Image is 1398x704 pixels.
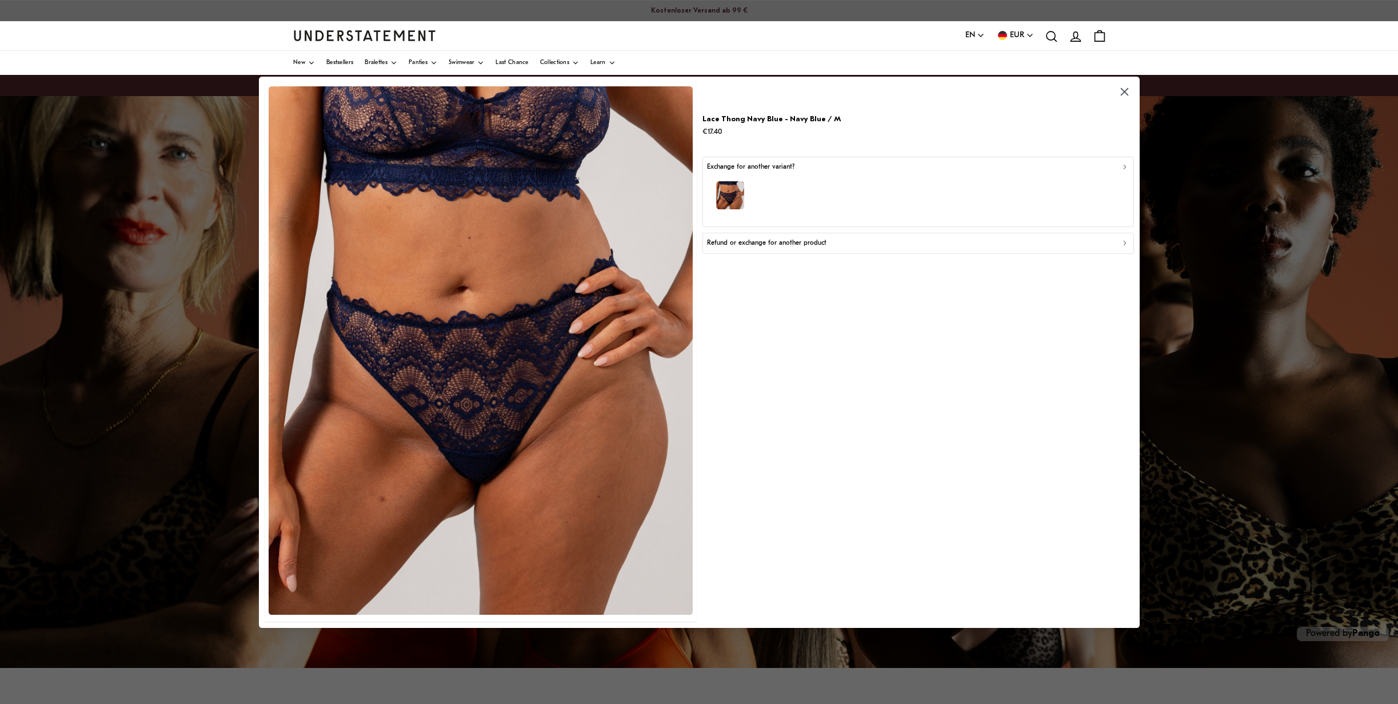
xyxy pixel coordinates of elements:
img: NBFL-STR-004-377.jpg [268,86,692,615]
button: EUR [996,29,1034,42]
p: Refund or exchange for another product [707,238,826,249]
a: Collections [540,51,579,75]
span: Swimwear [449,60,474,66]
button: EN [965,29,985,42]
a: Understatement Homepage [293,30,436,41]
span: Panties [409,60,428,66]
span: Bralettes [365,60,388,66]
img: model-name=Saffi|model-size=XL [716,181,744,209]
p: Exchange for another variant? [707,161,794,172]
a: New [293,51,315,75]
a: Bestsellers [326,51,353,75]
a: Last Chance [496,51,528,75]
a: Bralettes [365,51,397,75]
span: Learn [590,60,606,66]
button: Refund or exchange for another product [702,233,1133,253]
span: EUR [1010,29,1024,42]
button: Exchange for another variant?model-name=Saffi|model-size=XL [702,156,1133,226]
span: New [293,60,305,66]
a: Swimwear [449,51,484,75]
span: EN [965,29,975,42]
p: Lace Thong Navy Blue - Navy Blue / M [702,113,841,125]
a: Panties [409,51,437,75]
span: Bestsellers [326,60,353,66]
p: €17.40 [702,125,841,137]
a: Learn [590,51,616,75]
span: Collections [540,60,569,66]
span: Last Chance [496,60,528,66]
